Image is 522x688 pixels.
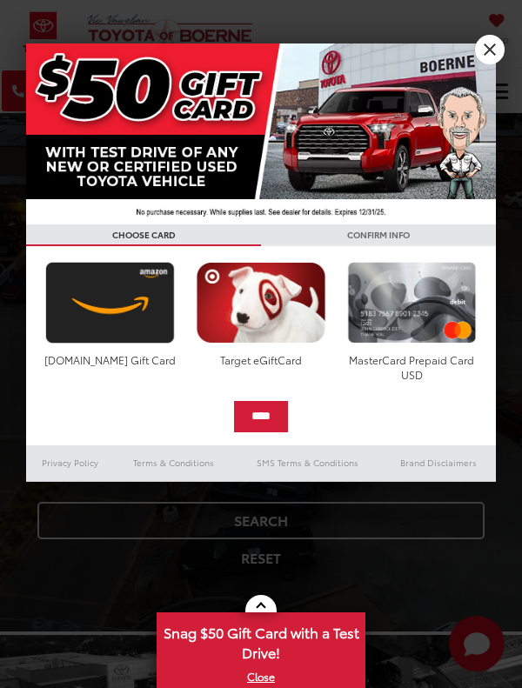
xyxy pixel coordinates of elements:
[192,262,329,344] img: targetcard.png
[344,262,480,344] img: mastercard.png
[26,452,113,473] a: Privacy Policy
[26,224,261,246] h3: CHOOSE CARD
[42,262,178,344] img: amazoncard.png
[158,614,364,667] span: Snag $50 Gift Card with a Test Drive!
[261,224,496,246] h3: CONFIRM INFO
[192,352,329,367] div: Target eGiftCard
[113,452,233,473] a: Terms & Conditions
[42,352,178,367] div: [DOMAIN_NAME] Gift Card
[233,452,381,473] a: SMS Terms & Conditions
[382,452,496,473] a: Brand Disclaimers
[26,43,496,224] img: 42635_top_851395.jpg
[344,352,480,382] div: MasterCard Prepaid Card USD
